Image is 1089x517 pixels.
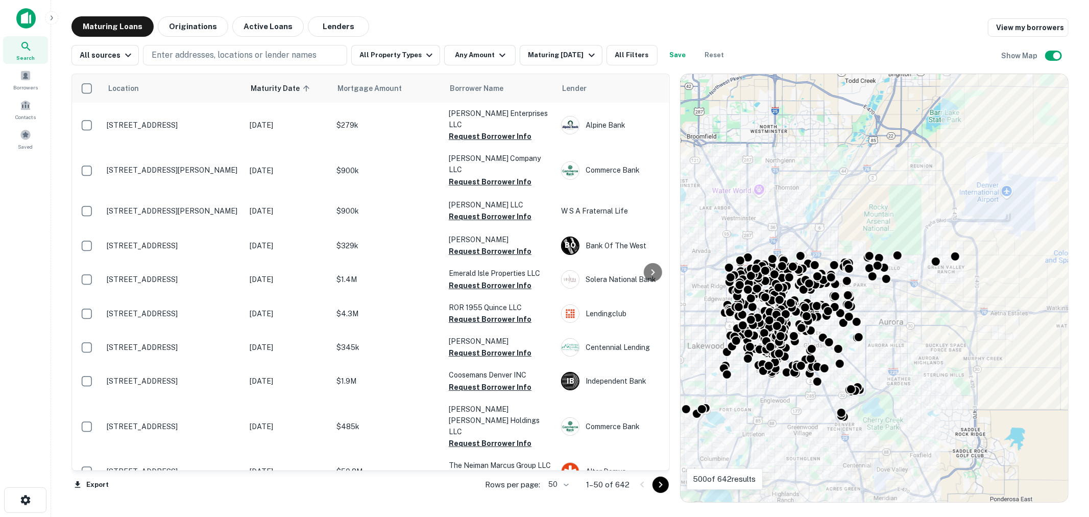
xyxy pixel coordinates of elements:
[107,309,239,318] p: [STREET_ADDRESS]
[545,477,570,492] div: 50
[449,234,551,245] p: [PERSON_NAME]
[3,66,48,93] a: Borrowers
[565,240,576,251] p: B O
[449,268,551,279] p: Emerald Isle Properties LLC
[107,275,239,284] p: [STREET_ADDRESS]
[562,463,579,480] img: picture
[449,381,531,393] button: Request Borrower Info
[71,16,154,37] button: Maturing Loans
[16,54,35,62] span: Search
[250,274,326,285] p: [DATE]
[449,153,551,175] p: [PERSON_NAME] Company LLC
[107,241,239,250] p: [STREET_ADDRESS]
[567,376,574,387] p: I B
[336,165,439,176] p: $900k
[308,16,369,37] button: Lenders
[444,74,556,103] th: Borrower Name
[108,82,139,95] span: Location
[71,45,139,65] button: All sources
[143,45,347,65] button: Enter addresses, locations or lender names
[449,347,531,359] button: Request Borrower Info
[336,120,439,131] p: $279k
[250,165,326,176] p: [DATE]
[232,16,304,37] button: Active Loans
[336,274,439,285] p: $1.4M
[336,342,439,353] p: $345k
[562,418,579,435] img: picture
[251,82,313,95] span: Maturity Date
[107,121,239,130] p: [STREET_ADDRESS]
[449,108,551,130] p: [PERSON_NAME] Enterprises LLC
[107,166,239,175] p: [STREET_ADDRESS][PERSON_NAME]
[15,113,36,121] span: Contacts
[449,437,531,450] button: Request Borrower Info
[561,205,714,217] p: W S A Fraternal Life
[16,8,36,29] img: capitalize-icon.png
[561,417,714,436] div: Commerce Bank
[556,74,719,103] th: Lender
[152,49,317,61] p: Enter addresses, locations or lender names
[336,421,439,432] p: $485k
[520,45,602,65] button: Maturing [DATE]
[698,45,731,65] button: Reset
[562,271,579,288] img: picture
[449,404,551,437] p: [PERSON_NAME] [PERSON_NAME] Holdings LLC
[250,466,326,477] p: [DATE]
[107,343,239,352] p: [STREET_ADDRESS]
[681,74,1068,502] div: 0 0
[486,479,541,491] p: Rows per page:
[158,16,228,37] button: Originations
[449,245,531,257] button: Request Borrower Info
[561,270,714,289] div: Solera National Bank
[3,96,48,123] div: Contacts
[449,210,531,223] button: Request Borrower Info
[245,74,331,103] th: Maturity Date
[562,162,579,179] img: picture
[336,308,439,319] p: $4.3M
[336,375,439,387] p: $1.9M
[988,18,1069,37] a: View my borrowers
[336,205,439,217] p: $900k
[250,342,326,353] p: [DATE]
[107,377,239,386] p: [STREET_ADDRESS]
[331,74,444,103] th: Mortgage Amount
[528,49,597,61] div: Maturing [DATE]
[562,82,587,95] span: Lender
[351,45,440,65] button: All Property Types
[18,143,33,151] span: Saved
[561,161,714,180] div: Commerce Bank
[107,467,239,476] p: [STREET_ADDRESS]
[449,199,551,210] p: [PERSON_NAME] LLC
[3,36,48,64] a: Search
[561,237,714,255] div: Bank Of The West
[561,304,714,323] div: Lendingclub
[562,305,579,322] img: picture
[71,477,111,492] button: Export
[449,302,551,313] p: ROR 1955 Quince LLC
[449,313,531,325] button: Request Borrower Info
[337,82,415,95] span: Mortgage Amount
[450,82,503,95] span: Borrower Name
[562,116,579,134] img: picture
[449,369,551,381] p: Coosemans Denver INC
[107,206,239,216] p: [STREET_ADDRESS][PERSON_NAME]
[250,421,326,432] p: [DATE]
[250,205,326,217] p: [DATE]
[652,477,669,493] button: Go to next page
[3,125,48,153] a: Saved
[250,120,326,131] p: [DATE]
[587,479,630,491] p: 1–50 of 642
[1038,435,1089,484] iframe: Chat Widget
[102,74,245,103] th: Location
[250,240,326,251] p: [DATE]
[336,240,439,251] p: $329k
[1001,50,1039,61] h6: Show Map
[13,83,38,91] span: Borrowers
[250,308,326,319] p: [DATE]
[444,45,516,65] button: Any Amount
[561,338,714,357] div: Centennial Lending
